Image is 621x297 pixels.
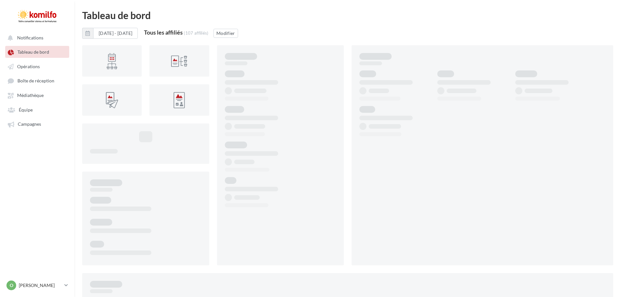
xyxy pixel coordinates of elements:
span: Boîte de réception [17,78,54,84]
a: Équipe [4,104,71,115]
span: O [10,282,13,289]
span: Médiathèque [17,93,44,98]
div: (107 affiliés) [184,30,209,36]
span: Tableau de bord [17,49,49,55]
div: Tous les affiliés [144,29,183,35]
button: [DATE] - [DATE] [93,28,138,39]
span: Campagnes [18,122,41,127]
div: Tableau de bord [82,10,613,20]
button: Modifier [213,29,238,38]
span: Équipe [19,107,33,112]
a: Campagnes [4,118,71,130]
button: [DATE] - [DATE] [82,28,138,39]
a: Boîte de réception [4,75,71,87]
a: Tableau de bord [4,46,71,58]
a: O [PERSON_NAME] [5,279,69,292]
a: Opérations [4,60,71,72]
span: Opérations [17,64,40,69]
a: Médiathèque [4,89,71,101]
p: [PERSON_NAME] [19,282,62,289]
span: Notifications [17,35,43,40]
button: Notifications [4,32,68,43]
